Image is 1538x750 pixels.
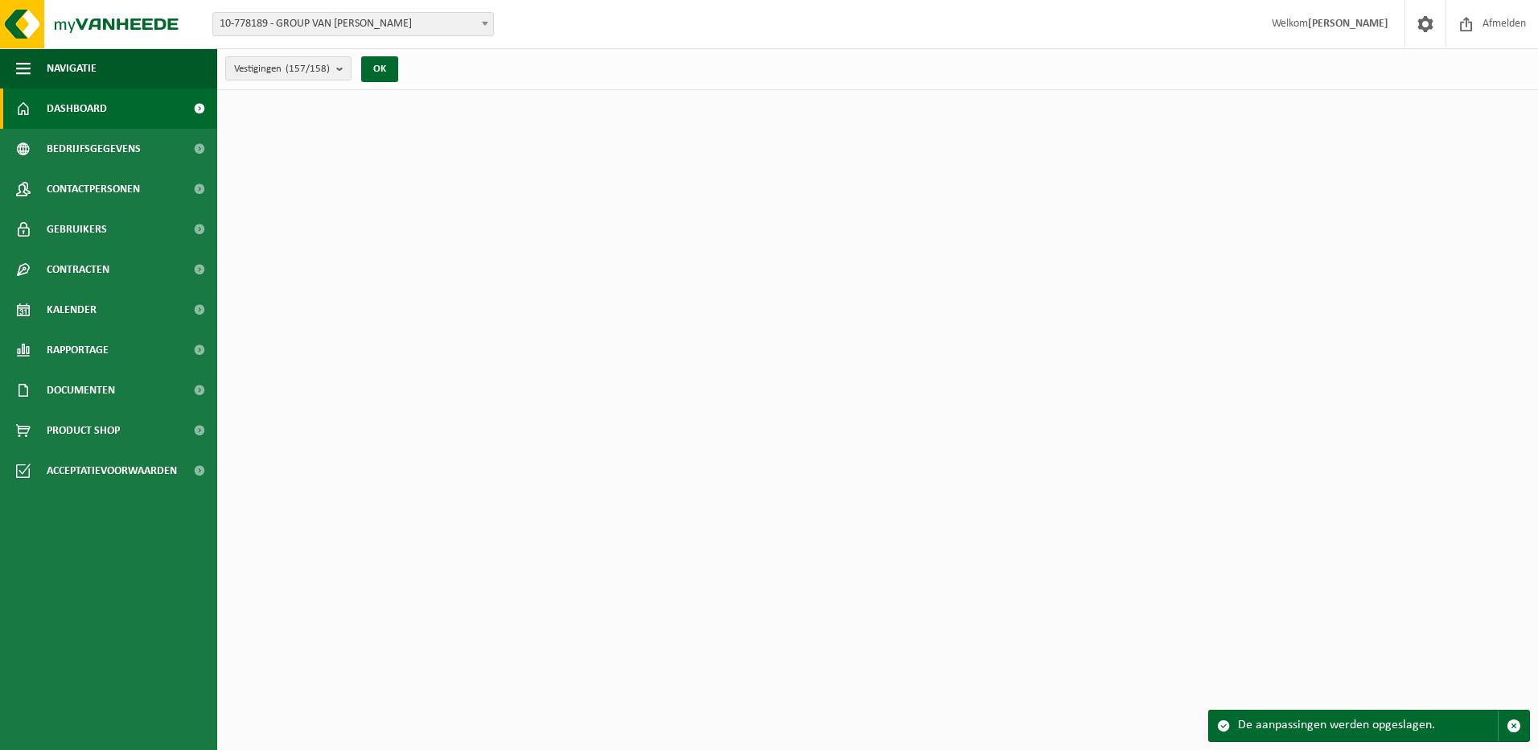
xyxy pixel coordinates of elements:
[47,290,97,330] span: Kalender
[47,169,140,209] span: Contactpersonen
[47,330,109,370] span: Rapportage
[1308,18,1388,30] strong: [PERSON_NAME]
[47,48,97,89] span: Navigatie
[47,89,107,129] span: Dashboard
[47,451,177,491] span: Acceptatievoorwaarden
[47,370,115,410] span: Documenten
[212,12,494,36] span: 10-778189 - GROUP VAN MARCKE
[225,56,352,80] button: Vestigingen(157/158)
[234,57,330,81] span: Vestigingen
[47,410,120,451] span: Product Shop
[47,209,107,249] span: Gebruikers
[213,13,493,35] span: 10-778189 - GROUP VAN MARCKE
[361,56,398,82] button: OK
[47,249,109,290] span: Contracten
[1238,711,1498,741] div: De aanpassingen werden opgeslagen.
[47,129,141,169] span: Bedrijfsgegevens
[286,64,330,74] count: (157/158)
